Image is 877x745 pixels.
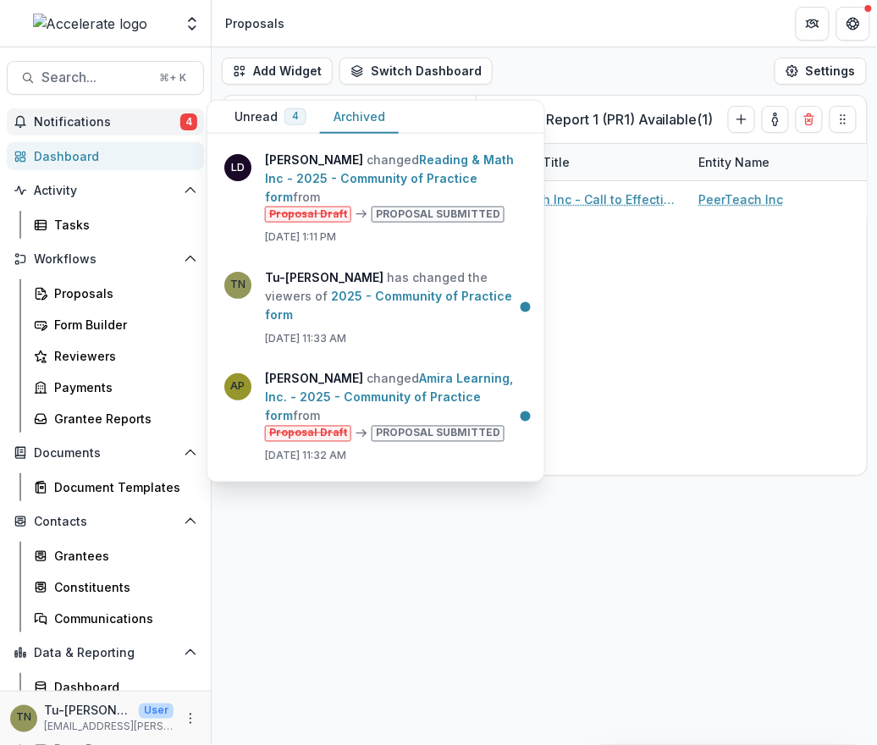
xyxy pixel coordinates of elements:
[265,289,512,322] a: 2025 - Community of Practice form
[320,101,399,134] button: Archived
[27,473,204,501] a: Document Templates
[27,311,204,339] a: Form Builder
[762,106,789,133] button: toggle-assigned-to-me
[27,279,204,307] a: Proposals
[54,478,190,496] div: Document Templates
[44,702,132,720] p: Tu-[PERSON_NAME]
[34,252,177,267] span: Workflows
[265,372,513,423] a: Amira Learning, Inc. - 2025 - Community of Practice form
[27,604,204,632] a: Communications
[292,110,299,122] span: 4
[54,610,190,627] div: Communications
[34,184,177,198] span: Activity
[265,268,527,324] p: has changed the viewers of
[27,673,204,701] a: Dashboard
[487,190,678,208] a: PeerTeach Inc - Call to Effective Action - 2
[775,58,867,85] button: Settings
[54,578,190,596] div: Constituents
[339,58,493,85] button: Switch Dashboard
[180,709,201,729] button: More
[180,113,197,130] span: 4
[27,573,204,601] a: Constituents
[7,639,204,666] button: Open Data & Reporting
[156,69,190,87] div: ⌘ + K
[796,106,823,133] button: Delete card
[54,216,190,234] div: Tasks
[688,153,780,171] div: Entity Name
[27,342,204,370] a: Reviewers
[54,410,190,428] div: Grantee Reports
[34,446,177,461] span: Documents
[225,14,284,32] div: Proposals
[27,405,204,433] a: Grantee Reports
[16,713,31,724] div: Tu-Quyen Nguyen
[54,347,190,365] div: Reviewers
[54,316,190,334] div: Form Builder
[27,373,204,401] a: Payments
[7,177,204,204] button: Open Activity
[698,190,783,208] a: PeerTeach Inc
[44,720,174,735] p: [EMAIL_ADDRESS][PERSON_NAME][DOMAIN_NAME]
[41,69,149,86] span: Search...
[7,246,204,273] button: Open Workflows
[54,378,190,396] div: Payments
[728,106,755,133] button: Create Proposal
[222,58,333,85] button: Add Widget
[7,108,204,135] button: Notifications4
[34,515,177,529] span: Contacts
[54,284,190,302] div: Proposals
[7,439,204,466] button: Open Documents
[221,101,320,134] button: Unread
[180,7,204,41] button: Open entity switcher
[27,211,204,239] a: Tasks
[218,11,291,36] nav: breadcrumb
[7,508,204,535] button: Open Contacts
[836,7,870,41] button: Get Help
[34,147,190,165] div: Dashboard
[477,144,688,180] div: Proposal Title
[27,542,204,570] a: Grantees
[796,7,830,41] button: Partners
[139,704,174,719] p: User
[265,152,514,204] a: Reading & Math Inc - 2025 - Community of Practice form
[265,151,527,223] p: changed from
[34,646,177,660] span: Data & Reporting
[7,61,204,95] button: Search...
[54,678,190,696] div: Dashboard
[830,106,857,133] button: Drag
[34,115,180,130] span: Notifications
[7,142,204,170] a: Dashboard
[504,109,714,130] p: Phase Report 1 (PR1) Available ( 1 )
[54,547,190,565] div: Grantees
[265,370,527,442] p: changed from
[33,14,148,34] img: Accelerate logo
